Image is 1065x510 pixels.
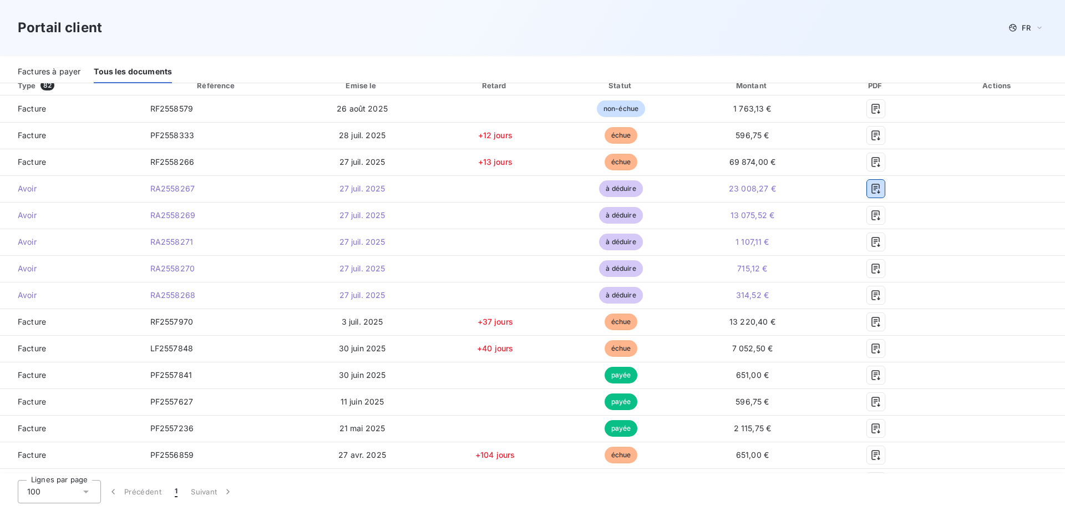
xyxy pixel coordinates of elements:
span: RA2558267 [150,184,195,193]
span: PF2557627 [150,397,193,406]
span: Facture [9,370,133,381]
div: Actions [933,80,1063,91]
span: échue [605,154,638,170]
span: Facture [9,130,133,141]
span: Avoir [9,236,133,248]
span: RA2558271 [150,237,193,246]
span: Facture [9,156,133,168]
span: 23 008,27 € [729,184,776,193]
span: échue [605,314,638,330]
span: 1 [175,486,177,497]
div: Référence [197,81,235,90]
span: à déduire [599,260,642,277]
span: 21 mai 2025 [339,423,386,433]
span: FR [1022,23,1031,32]
span: payée [605,367,638,383]
div: Montant [686,80,820,91]
span: 651,00 € [736,370,769,380]
span: RA2558270 [150,264,195,273]
span: 26 août 2025 [337,104,388,113]
span: RF2558579 [150,104,193,113]
span: 100 [27,486,40,497]
span: RA2558268 [150,290,195,300]
span: 1 107,11 € [736,237,769,246]
span: Facture [9,423,133,434]
span: non-échue [597,100,645,117]
span: 30 juin 2025 [339,344,386,353]
h3: Portail client [18,18,102,38]
span: Facture [9,103,133,114]
span: échue [605,127,638,144]
span: +104 jours [475,450,515,459]
span: PF2556859 [150,450,194,459]
span: 13 075,52 € [731,210,775,220]
span: à déduire [599,287,642,304]
span: Avoir [9,210,133,221]
span: LF2557848 [150,344,193,353]
span: 715,12 € [737,264,767,273]
span: 30 juin 2025 [339,370,386,380]
div: Statut [561,80,681,91]
span: 596,75 € [736,397,769,406]
span: Avoir [9,290,133,301]
span: Facture [9,343,133,354]
span: 27 juil. 2025 [339,290,386,300]
span: payée [605,420,638,437]
span: +37 jours [478,317,513,326]
span: 27 avr. 2025 [338,450,386,459]
span: 1 763,13 € [733,104,772,113]
span: à déduire [599,234,642,250]
span: 13 220,40 € [729,317,775,326]
span: +13 jours [478,157,513,166]
span: à déduire [599,207,642,224]
div: Type [11,80,139,91]
div: PDF [824,80,928,91]
span: PF2557841 [150,370,192,380]
span: 27 juil. 2025 [339,210,386,220]
span: 651,00 € [736,450,769,459]
span: 314,52 € [736,290,769,300]
button: Précédent [101,480,168,503]
span: RF2557970 [150,317,193,326]
div: Tous les documents [94,60,172,83]
span: 27 juil. 2025 [339,237,386,246]
span: 27 juil. 2025 [339,184,386,193]
span: 7 052,50 € [732,344,773,353]
span: PF2558333 [150,130,194,140]
span: 3 juil. 2025 [342,317,383,326]
span: 596,75 € [736,130,769,140]
span: 28 juil. 2025 [339,130,386,140]
span: RF2558266 [150,157,194,166]
button: 1 [168,480,184,503]
span: +40 jours [477,344,513,353]
span: échue [605,340,638,357]
span: +12 jours [478,130,513,140]
span: échue [605,447,638,463]
div: Retard [434,80,557,91]
span: 2 115,75 € [734,423,772,433]
div: Émise le [295,80,429,91]
span: 82 [40,80,54,90]
span: 69 874,00 € [729,157,776,166]
span: Avoir [9,263,133,274]
span: PF2557236 [150,423,194,433]
span: Facture [9,450,133,461]
span: payée [605,393,638,410]
span: Avoir [9,183,133,194]
span: RA2558269 [150,210,195,220]
span: Facture [9,316,133,327]
span: 11 juin 2025 [341,397,384,406]
button: Suivant [184,480,240,503]
span: Facture [9,396,133,407]
div: Factures à payer [18,60,80,83]
span: 27 juil. 2025 [339,157,386,166]
span: 27 juil. 2025 [339,264,386,273]
span: à déduire [599,180,642,197]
